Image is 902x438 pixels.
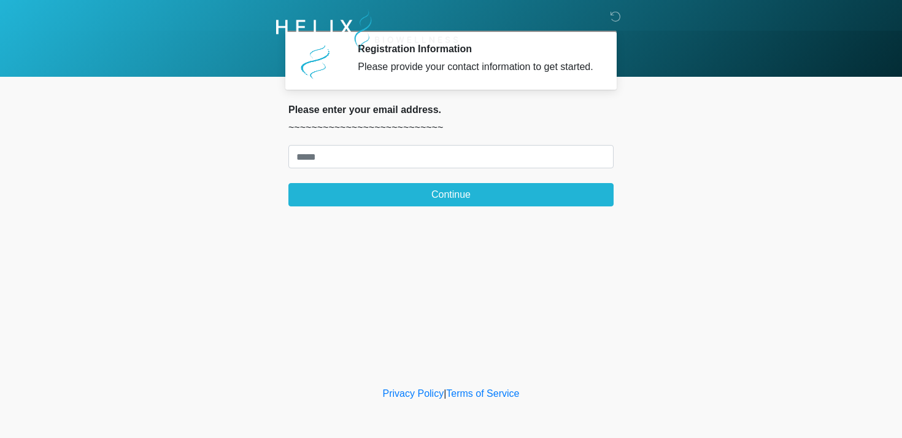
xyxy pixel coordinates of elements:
[288,120,614,135] p: ~~~~~~~~~~~~~~~~~~~~~~~~~~~
[446,388,519,399] a: Terms of Service
[288,104,614,115] h2: Please enter your email address.
[444,388,446,399] a: |
[276,9,458,53] img: Helix Biowellness Logo
[383,388,444,399] a: Privacy Policy
[288,183,614,206] button: Continue
[358,60,595,74] div: Please provide your contact information to get started.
